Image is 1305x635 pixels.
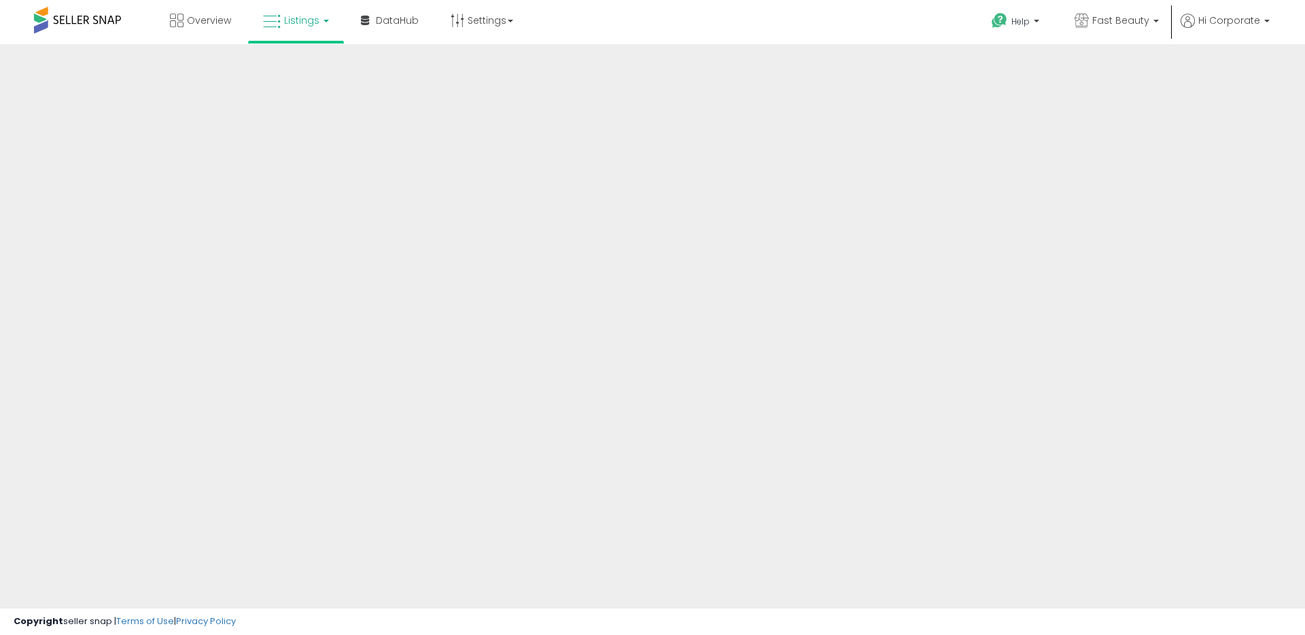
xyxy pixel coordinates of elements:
a: Hi Corporate [1181,14,1270,44]
span: DataHub [376,14,419,27]
span: Listings [284,14,319,27]
span: Hi Corporate [1198,14,1260,27]
a: Help [981,2,1053,44]
span: Help [1011,16,1030,27]
i: Get Help [991,12,1008,29]
span: Fast Beauty [1092,14,1149,27]
span: Overview [187,14,231,27]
